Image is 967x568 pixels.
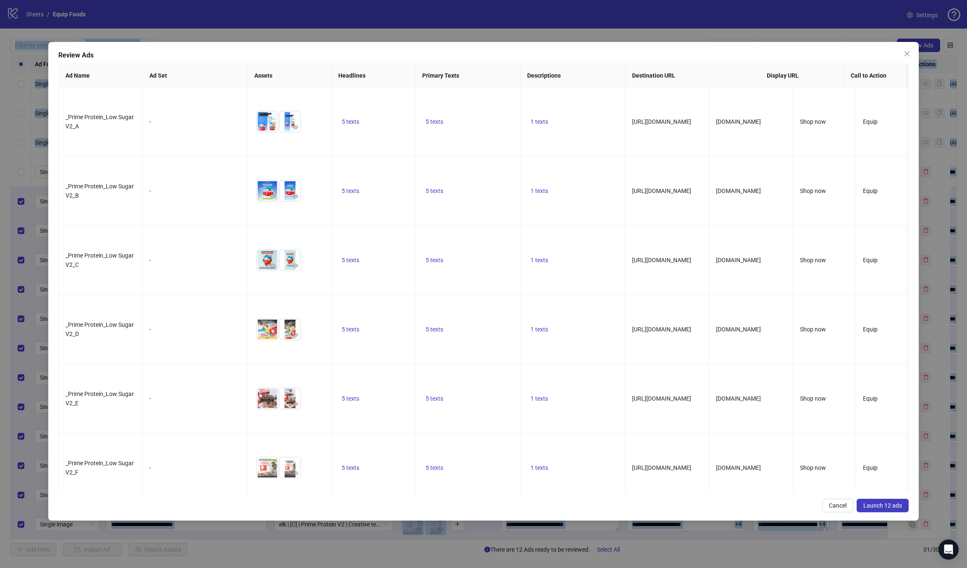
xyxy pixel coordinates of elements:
div: Equip [863,255,912,265]
img: Asset 2 [280,388,301,409]
span: [URL][DOMAIN_NAME] [632,257,691,263]
img: Asset 2 [280,180,301,201]
span: eye [270,332,276,338]
span: _Prime Protein_Low Sugar V2_F [65,460,134,476]
span: 5 texts [426,118,443,125]
span: [URL][DOMAIN_NAME] [632,464,691,471]
span: Cancel [829,502,847,509]
span: [DOMAIN_NAME] [716,395,761,402]
div: - [149,117,240,126]
th: Display URL [760,64,844,87]
span: 5 texts [342,395,359,402]
span: [URL][DOMAIN_NAME] [632,326,691,333]
th: Assets [248,64,332,87]
span: _Prime Protein_Low Sugar V2_A [65,114,134,130]
button: 5 texts [422,393,447,404]
span: eye [293,124,298,130]
span: eye [293,332,298,338]
button: Preview [290,122,301,132]
button: 5 texts [338,255,363,265]
button: 1 texts [527,324,551,334]
span: _Prime Protein_Low Sugar V2_C [65,252,134,268]
div: - [149,463,240,472]
span: eye [293,401,298,407]
th: Descriptions [520,64,625,87]
span: Launch 12 ads [863,502,902,509]
span: 5 texts [342,326,359,333]
div: Equip [863,186,912,195]
img: Asset 1 [257,111,278,132]
div: - [149,186,240,195]
img: Asset 2 [280,250,301,271]
span: [DOMAIN_NAME] [716,188,761,194]
div: - [149,325,240,334]
span: [DOMAIN_NAME] [716,326,761,333]
span: Shop now [800,464,826,471]
button: 5 texts [422,117,447,127]
span: eye [270,263,276,268]
button: Launch 12 ads [857,499,909,512]
button: Preview [268,399,278,409]
button: 5 texts [338,186,363,196]
span: 5 texts [342,257,359,263]
img: Asset 1 [257,457,278,478]
span: _Prime Protein_Low Sugar V2_E [65,391,134,406]
span: 5 texts [426,395,443,402]
span: [URL][DOMAIN_NAME] [632,118,691,125]
span: [DOMAIN_NAME] [716,464,761,471]
th: Ad Set [143,64,248,87]
button: 5 texts [422,463,447,473]
button: 1 texts [527,463,551,473]
span: 5 texts [426,326,443,333]
span: eye [270,401,276,407]
span: Shop now [800,188,826,194]
div: Equip [863,394,912,403]
span: Shop now [800,257,826,263]
button: 5 texts [422,186,447,196]
span: 5 texts [342,188,359,194]
th: Destination URL [625,64,760,87]
span: 1 texts [531,118,548,125]
span: Shop now [800,118,826,125]
span: Shop now [800,326,826,333]
button: 5 texts [338,117,363,127]
div: Open Intercom Messenger [938,539,959,560]
button: Preview [268,122,278,132]
div: Equip [863,117,912,126]
button: Preview [290,468,301,478]
button: 1 texts [527,393,551,404]
th: Call to Action [844,64,907,87]
th: Ad Name [59,64,143,87]
span: [URL][DOMAIN_NAME] [632,395,691,402]
img: Asset 2 [280,319,301,340]
img: Asset 1 [257,388,278,409]
span: _Prime Protein_Low Sugar V2_B [65,183,134,199]
span: _Prime Protein_Low Sugar V2_D [65,321,134,337]
button: Preview [290,330,301,340]
div: Review Ads [58,50,909,60]
span: 5 texts [342,464,359,471]
button: Preview [268,261,278,271]
button: 5 texts [338,393,363,404]
span: eye [270,193,276,199]
span: 1 texts [531,464,548,471]
span: eye [270,470,276,476]
div: Equip [863,325,912,334]
span: close [904,50,910,57]
span: eye [293,263,298,268]
button: 5 texts [338,324,363,334]
button: Preview [290,191,301,201]
span: eye [293,470,298,476]
img: Asset 1 [257,180,278,201]
button: Close [900,47,914,60]
div: Equip [863,463,912,472]
div: - [149,394,240,403]
span: 1 texts [531,257,548,263]
button: 1 texts [527,186,551,196]
th: Primary Texts [416,64,520,87]
div: - [149,255,240,265]
span: eye [293,193,298,199]
img: Asset 2 [280,111,301,132]
img: Asset 1 [257,250,278,271]
span: 5 texts [426,257,443,263]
